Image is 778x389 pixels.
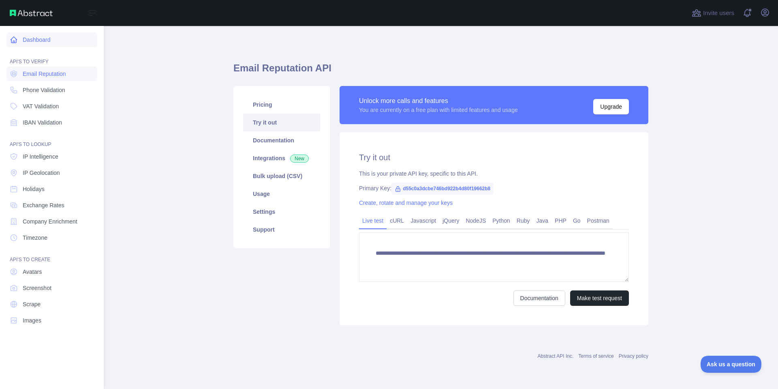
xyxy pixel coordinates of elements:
a: Documentation [243,131,320,149]
span: Email Reputation [23,70,66,78]
a: Integrations New [243,149,320,167]
a: Email Reputation [6,67,97,81]
iframe: Toggle Customer Support [701,356,762,373]
div: API'S TO VERIFY [6,49,97,65]
span: Holidays [23,185,45,193]
a: Timezone [6,230,97,245]
a: Phone Validation [6,83,97,97]
div: You are currently on a free plan with limited features and usage [359,106,518,114]
a: Try it out [243,114,320,131]
div: API'S TO CREATE [6,247,97,263]
span: Avatars [23,268,42,276]
div: Unlock more calls and features [359,96,518,106]
span: IP Geolocation [23,169,60,177]
a: Python [489,214,513,227]
span: Phone Validation [23,86,65,94]
span: Timezone [23,234,47,242]
a: Settings [243,203,320,221]
a: Ruby [513,214,533,227]
div: API'S TO LOOKUP [6,131,97,148]
a: cURL [387,214,407,227]
a: Avatars [6,264,97,279]
img: Abstract API [10,10,53,16]
span: d55c0a3dcbe746bd922b4d80f19662b8 [391,183,494,195]
a: Dashboard [6,32,97,47]
a: Exchange Rates [6,198,97,213]
h2: Try it out [359,152,629,163]
a: Scrape [6,297,97,312]
a: Terms of service [578,353,613,359]
a: Go [570,214,584,227]
a: Pricing [243,96,320,114]
a: IP Intelligence [6,149,97,164]
a: IP Geolocation [6,165,97,180]
a: Holidays [6,182,97,196]
a: VAT Validation [6,99,97,114]
a: Create, rotate and manage your keys [359,200,453,206]
a: Support [243,221,320,239]
a: PHP [551,214,570,227]
a: Screenshot [6,281,97,295]
span: Images [23,316,41,325]
a: Postman [584,214,613,227]
h1: Email Reputation API [233,62,648,81]
a: Live test [359,214,387,227]
span: Company Enrichment [23,217,77,226]
a: Java [533,214,552,227]
div: Primary Key: [359,184,629,192]
button: Invite users [690,6,736,19]
a: Images [6,313,97,328]
span: Exchange Rates [23,201,64,209]
span: VAT Validation [23,102,59,110]
button: Upgrade [593,99,629,114]
a: IBAN Validation [6,115,97,130]
span: Scrape [23,300,41,308]
a: Company Enrichment [6,214,97,229]
button: Make test request [570,290,629,306]
span: Invite users [703,9,734,18]
a: Bulk upload (CSV) [243,167,320,185]
span: IBAN Validation [23,118,62,127]
a: jQuery [439,214,462,227]
div: This is your private API key, specific to this API. [359,170,629,178]
span: New [290,155,309,163]
a: Usage [243,185,320,203]
a: Documentation [513,290,565,306]
span: Screenshot [23,284,51,292]
span: IP Intelligence [23,153,58,161]
a: Privacy policy [619,353,648,359]
a: Javascript [407,214,439,227]
a: Abstract API Inc. [538,353,574,359]
a: NodeJS [462,214,489,227]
